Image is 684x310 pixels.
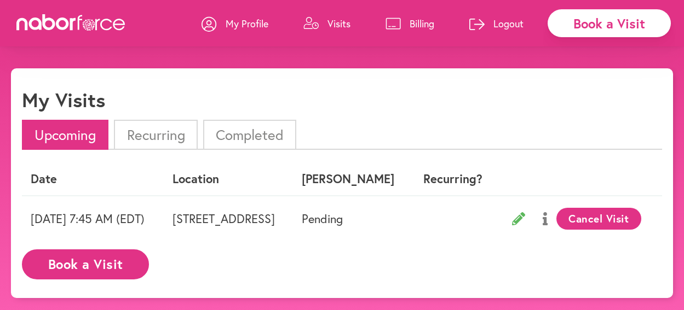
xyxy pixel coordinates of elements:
li: Upcoming [22,120,108,150]
li: Completed [203,120,296,150]
button: Cancel Visit [556,208,641,230]
a: Book a Visit [22,258,149,268]
p: Billing [410,17,434,30]
a: Logout [469,7,524,40]
th: Date [22,163,164,195]
p: My Profile [226,17,268,30]
li: Recurring [114,120,197,150]
td: [DATE] 7:45 AM (EDT) [22,196,164,241]
button: Book a Visit [22,249,149,279]
p: Visits [327,17,350,30]
div: Book a Visit [548,9,671,37]
h1: My Visits [22,88,105,112]
th: Recurring? [412,163,495,195]
td: Pending [293,196,412,241]
a: Visits [303,7,350,40]
th: Location [164,163,293,195]
a: Billing [386,7,434,40]
a: My Profile [202,7,268,40]
th: [PERSON_NAME] [293,163,412,195]
td: [STREET_ADDRESS] [164,196,293,241]
p: Logout [493,17,524,30]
